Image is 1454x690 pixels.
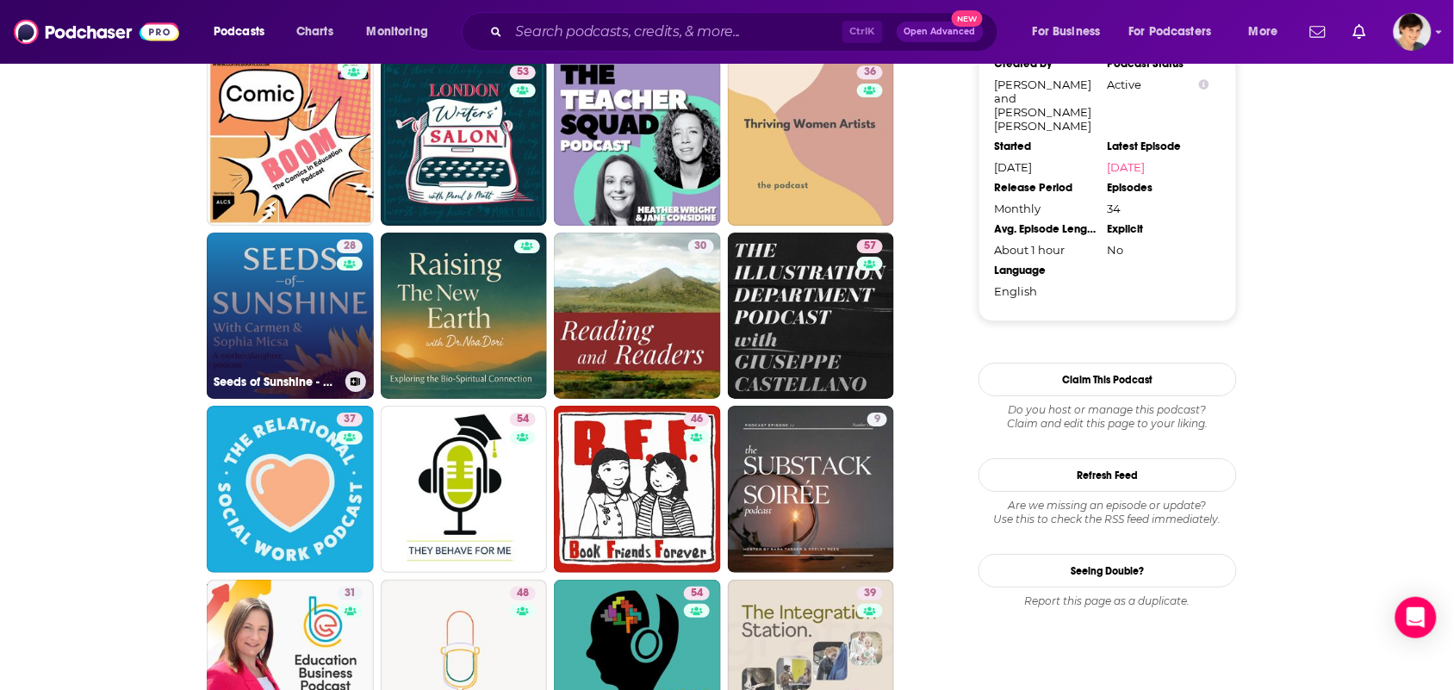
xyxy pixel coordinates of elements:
span: 31 [345,585,356,602]
a: 36 [728,59,895,226]
span: More [1249,20,1278,44]
div: Active [1108,78,1209,91]
a: 46 [554,406,721,573]
div: Open Intercom Messenger [1395,597,1437,638]
a: Seeing Double? [979,554,1237,587]
button: open menu [1021,18,1122,46]
span: Podcasts [214,20,264,44]
span: Ctrl K [842,21,883,43]
a: Charts [285,18,344,46]
a: 28 [337,239,363,253]
button: Show Info [1199,78,1209,91]
div: Monthly [995,202,1097,215]
span: 36 [864,64,876,81]
span: 54 [691,585,703,602]
div: Episodes [1108,181,1209,195]
span: Monitoring [367,20,428,44]
a: 54 [510,413,536,426]
button: open menu [202,18,287,46]
div: Claim and edit this page to your liking. [979,403,1237,431]
div: Report this page as a duplicate. [979,594,1237,608]
div: Search podcasts, credits, & more... [478,12,1015,52]
a: 37 [337,413,363,426]
button: Claim This Podcast [979,363,1237,396]
a: 30 [688,239,714,253]
div: Release Period [995,181,1097,195]
a: Show notifications dropdown [1346,17,1373,47]
span: 9 [874,411,880,428]
a: 54 [381,406,548,573]
a: [DATE] [1108,160,1209,174]
div: [PERSON_NAME] and [PERSON_NAME] [PERSON_NAME] [995,78,1097,133]
span: 28 [344,238,356,255]
button: Show profile menu [1394,13,1432,51]
span: 39 [864,585,876,602]
a: 37 [207,406,374,573]
a: 39 [857,587,883,600]
a: 57 [857,239,883,253]
span: Do you host or manage this podcast? [979,403,1237,417]
span: 48 [517,585,529,602]
h3: Seeds of Sunshine - A mother-daughter podcast [214,375,339,389]
a: 30 [554,233,721,400]
button: Refresh Feed [979,458,1237,492]
span: 30 [695,238,707,255]
div: Avg. Episode Length [995,222,1097,236]
a: 46 [684,413,710,426]
span: 53 [517,64,529,81]
button: open menu [355,18,450,46]
a: 57 [728,233,895,400]
img: User Profile [1394,13,1432,51]
div: English [995,284,1097,298]
div: [DATE] [995,160,1097,174]
div: No [1108,243,1209,257]
a: 36 [857,65,883,79]
input: Search podcasts, credits, & more... [509,18,842,46]
button: open menu [1237,18,1300,46]
button: Open AdvancedNew [897,22,984,42]
a: 9 [867,413,887,426]
span: Logged in as bethwouldknow [1394,13,1432,51]
a: 48 [510,587,536,600]
span: 57 [864,238,876,255]
span: Open Advanced [904,28,976,36]
span: 54 [517,411,529,428]
div: About 1 hour [995,243,1097,257]
span: 46 [691,411,703,428]
span: 37 [344,411,356,428]
span: For Business [1033,20,1101,44]
a: 31 [338,587,363,600]
img: Podchaser - Follow, Share and Rate Podcasts [14,16,179,48]
a: 54 [684,587,710,600]
span: Charts [296,20,333,44]
button: open menu [1118,18,1237,46]
div: Language [995,264,1097,277]
a: Show notifications dropdown [1303,17,1333,47]
span: New [952,10,983,27]
div: Explicit [1108,222,1209,236]
div: 34 [1108,202,1209,215]
div: Are we missing an episode or update? Use this to check the RSS feed immediately. [979,499,1237,526]
a: 28Seeds of Sunshine - A mother-daughter podcast [207,233,374,400]
div: Latest Episode [1108,140,1209,153]
span: For Podcasters [1129,20,1212,44]
div: Started [995,140,1097,153]
a: 53 [381,59,548,226]
a: 9 [728,406,895,573]
a: 53 [510,65,536,79]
